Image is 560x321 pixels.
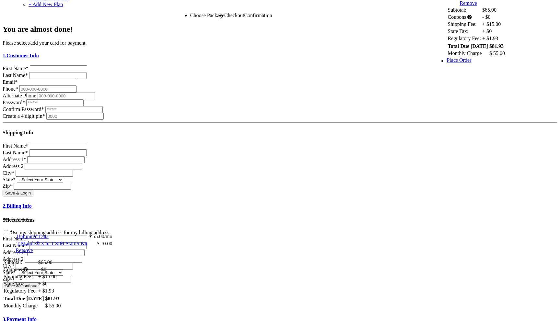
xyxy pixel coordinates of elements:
label: First Name [3,143,29,149]
label: Last Name [3,150,28,155]
td: + $ [38,281,57,287]
label: Email [3,79,17,85]
span: 0 [488,14,490,20]
td: Shipping Fee: [3,273,37,280]
td: Subtotal: [3,259,37,266]
label: City [3,263,14,269]
label: Address 2 [3,256,23,262]
td: Monthly Charge [3,303,44,309]
td: Monthly Charge [447,50,488,57]
a: Unlimited Data [17,234,49,239]
span: 0 [489,28,492,34]
label: Zip [3,183,12,189]
td: Subtotal: [447,7,481,13]
label: Last Name [3,72,28,78]
label: Zip [3,276,12,282]
label: State [3,177,16,182]
a: 1.Customer Info [3,53,39,58]
span: 15.00 [45,274,57,279]
td: Regulatory Fee: [447,35,481,42]
span: Choose Package [190,13,224,18]
button: Save & Login [3,190,33,196]
input: 0000 [46,113,104,120]
td: + $ [482,28,501,35]
td: + $ [38,288,57,294]
strong: Selected Items [3,217,34,223]
label: State [3,270,16,275]
label: Alternate Phone [3,93,36,98]
input: 000-000-0000 [19,86,77,93]
td: Coupons [3,266,37,273]
label: First Name [3,236,29,241]
td: + $ [482,21,501,28]
span: 81.93 [48,296,59,301]
td: - $ [482,14,501,20]
a: Remove [460,0,477,6]
span: Confirmation [244,13,272,18]
span: Checkout [224,13,244,18]
a: 2.Billing Info [3,203,32,209]
td: Coupons [447,14,481,20]
span: 1. [3,53,6,58]
td: Shipping Fee: [447,21,481,28]
label: Last Name [3,243,28,248]
td: $ 10.00 [88,240,113,247]
a: T-Mobile® 3-in-1 SIM Starter Kit [17,241,87,246]
td: $ [38,259,57,266]
a: Place Order [447,57,471,63]
label: Confirm Password [3,106,44,112]
strong: Total Due [DATE] [4,296,44,301]
label: Password [3,100,25,105]
span: 0 [44,267,46,272]
h1: You are almost done! [3,25,557,34]
label: First Name [3,66,29,71]
td: State Tax: [3,281,37,287]
span: 0 [45,281,48,286]
input: 000-000-0000 [38,93,95,99]
a: Remove [16,248,33,253]
span: 2. [3,203,6,209]
strong: $ [45,296,59,301]
label: City [3,170,14,176]
label: Create a 4 digit pin [3,113,45,119]
td: $ 55.00/mo [88,233,113,240]
span: 1.93 [489,36,498,41]
label: Address 1 [3,249,26,255]
td: $ 55.00 [489,50,505,57]
strong: Total Due [DATE] [448,43,488,49]
label: Address 1 [3,157,26,162]
span: 81.93 [492,43,504,49]
td: + $ [38,273,57,280]
label: Address 2 [3,163,23,169]
span: 65.00 [41,260,52,265]
td: $ 55.00 [45,303,61,309]
td: $ [482,7,501,13]
button: Save & Continue [3,282,40,289]
strong: $ [489,43,504,49]
h4: Shipping Info [3,130,557,136]
span: 15.00 [489,21,501,27]
p: Please select/add your card for payment. [3,40,557,46]
span: 65.00 [485,7,496,13]
label: Phone [3,86,18,92]
label: Use my shipping address for my billing address [10,230,109,235]
span: 1.93 [45,288,54,293]
td: State Tax: [447,28,481,35]
td: Regulatory Fee: [3,288,37,294]
a: + Add New Plan [29,2,63,7]
td: + $ [482,35,501,42]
